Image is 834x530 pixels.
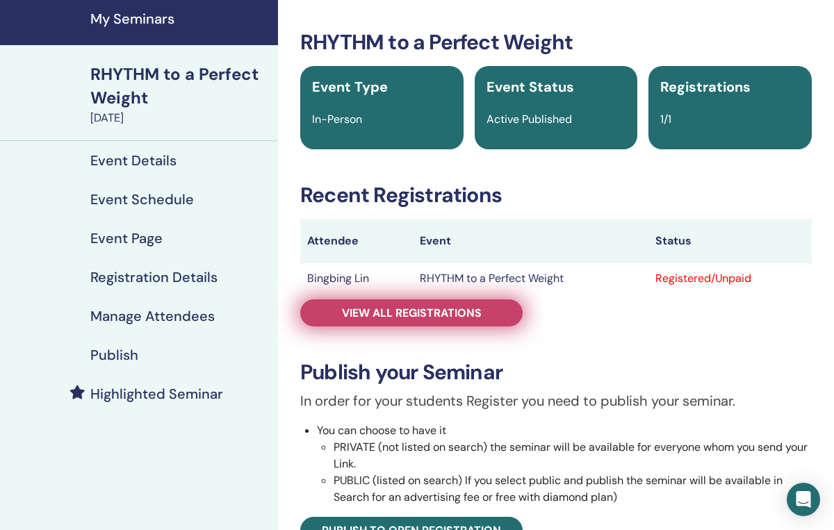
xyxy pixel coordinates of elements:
td: RHYTHM to a Perfect Weight [413,263,648,294]
span: Registrations [660,78,751,96]
div: Open Intercom Messenger [787,483,820,516]
div: Registered/Unpaid [655,270,805,287]
th: Attendee [300,219,413,263]
h3: Recent Registrations [300,183,812,208]
a: View all registrations [300,299,523,326]
span: Event Status [486,78,574,96]
h4: Publish [90,347,138,363]
a: RHYTHM to a Perfect Weight[DATE] [82,63,278,126]
h4: Registration Details [90,269,218,285]
th: Event [413,219,648,263]
span: Active Published [486,112,572,126]
h4: Manage Attendees [90,308,215,324]
h3: Publish your Seminar [300,360,812,385]
li: You can choose to have it [317,422,812,506]
h4: Event Schedule [90,191,194,208]
h3: RHYTHM to a Perfect Weight [300,30,812,55]
li: PRIVATE (not listed on search) the seminar will be available for everyone whom you send your Link. [334,439,812,472]
div: [DATE] [90,110,270,126]
th: Status [648,219,812,263]
h4: My Seminars [90,10,270,27]
span: 1/1 [660,112,671,126]
span: In-Person [312,112,362,126]
h4: Event Details [90,152,177,169]
span: Event Type [312,78,388,96]
h4: Event Page [90,230,163,247]
td: Bingbing Lin [300,263,413,294]
h4: Highlighted Seminar [90,386,223,402]
div: RHYTHM to a Perfect Weight [90,63,270,110]
span: View all registrations [342,306,482,320]
li: PUBLIC (listed on search) If you select public and publish the seminar will be available in Searc... [334,472,812,506]
p: In order for your students Register you need to publish your seminar. [300,390,812,411]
